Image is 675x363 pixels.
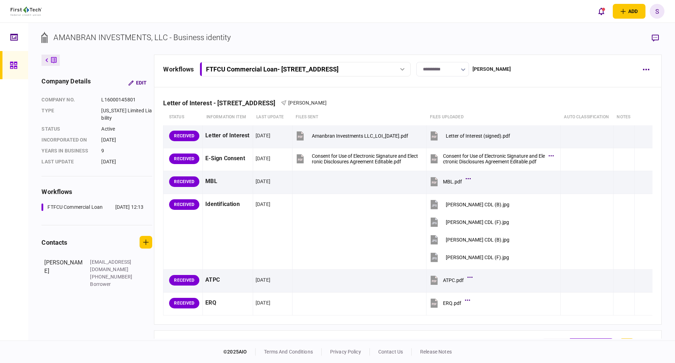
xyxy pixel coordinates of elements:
button: Consent for Use of Electronic Signature and Electronic Disclosures Agreement Editable.pdf [429,151,552,167]
div: FTFCU Commercial Loan - [STREET_ADDRESS] [206,65,339,73]
div: Identification [205,196,250,212]
button: Maria Bergstrom CDL (F).jpg [429,249,509,265]
div: Relationships Manager [175,338,242,353]
span: [PERSON_NAME] [288,100,327,106]
a: contact us [378,349,403,355]
button: open notifications list [594,4,609,19]
div: workflows [41,187,152,196]
div: [DATE] [101,136,152,144]
div: FTFCU Commercial Loan [47,204,103,211]
div: [DATE] [256,155,270,162]
div: MBL.pdf [443,179,462,184]
div: [DATE] 12:13 [115,204,144,211]
button: MBL.pdf [429,174,469,189]
button: Letter of Interest (signed).pdf [429,128,510,144]
div: E-Sign Consent [205,151,250,167]
div: Maria Bergstrom CDL (F).jpg [446,255,509,260]
div: L16000145801 [101,96,152,104]
div: Letter of Interest (signed).pdf [446,133,510,139]
div: 9 [101,147,152,155]
button: S [650,4,664,19]
div: [DATE] [256,132,270,139]
div: RECEIVED [169,275,199,286]
button: David Bergstrom CDL (B).jpg [429,196,509,212]
div: [PERSON_NAME] [472,65,511,73]
div: RECEIVED [169,154,199,164]
div: David Bergstrom CDL (F).jpg [446,219,509,225]
button: open adding identity options [613,4,645,19]
button: Amanbran Investments LLC_LOI_09.17.25.pdf [295,128,408,144]
th: status [163,109,203,125]
button: hierarchy [570,338,614,353]
div: Consent for Use of Electronic Signature and Electronic Disclosures Agreement Editable.pdf [443,153,545,164]
button: FTFCU Commercial Loan- [STREET_ADDRESS] [200,62,411,76]
th: files sent [292,109,426,125]
div: [DATE] [256,201,270,208]
div: Maria Bergstrom CDL (B).jpg [446,237,509,243]
div: last update [41,158,94,165]
button: Maria Bergstrom CDL (B).jpg [429,232,509,248]
div: Letter of Interest - [STREET_ADDRESS] [163,99,281,107]
img: client company logo [11,7,42,16]
div: ERQ [205,295,250,311]
th: Files uploaded [426,109,561,125]
th: auto classification [560,109,613,125]
div: Borrower [90,281,136,288]
div: [EMAIL_ADDRESS][DOMAIN_NAME] [90,258,136,273]
button: list [542,338,570,353]
div: incorporated on [41,136,94,144]
a: release notes [420,349,452,355]
div: Consent for Use of Electronic Signature and Electronic Disclosures Agreement Editable.pdf [312,153,418,164]
div: Letter of Interest [205,128,250,144]
div: RECEIVED [169,131,199,141]
div: ATPC [205,272,250,288]
button: Edit [123,76,152,89]
a: terms and conditions [264,349,313,355]
div: AMANBRAN INVESTMENTS, LLC - Business identity [53,32,231,43]
div: [PERSON_NAME] [44,258,83,288]
th: Information item [203,109,253,125]
div: MBL [205,174,250,189]
div: RECEIVED [169,176,199,187]
div: company no. [41,96,94,104]
button: Consent for Use of Electronic Signature and Electronic Disclosures Agreement Editable.pdf [295,151,418,167]
div: ERQ.pdf [443,300,461,306]
div: years in business [41,147,94,155]
div: ATPC.pdf [443,277,464,283]
div: workflows [163,64,194,74]
div: [DATE] [256,299,270,306]
a: privacy policy [330,349,361,355]
div: Amanbran Investments LLC_LOI_09.17.25.pdf [312,133,408,139]
div: [DATE] [101,158,152,165]
div: David Bergstrom CDL (B).jpg [446,202,509,207]
div: Active [101,125,152,133]
div: Type [41,107,94,122]
div: status [41,125,94,133]
div: RECEIVED [169,298,199,308]
button: David Bergstrom CDL (F).jpg [429,214,509,230]
div: RECEIVED [169,199,199,210]
button: ATPC.pdf [429,272,471,288]
th: last update [253,109,292,125]
div: © 2025 AIO [223,348,256,356]
div: contacts [41,238,67,247]
div: [DATE] [256,276,270,283]
div: [PHONE_NUMBER] [90,273,136,281]
a: FTFCU Commercial Loan[DATE] 12:13 [41,204,143,211]
th: notes [613,109,634,125]
button: ERQ.pdf [429,295,468,311]
div: [DATE] [256,178,270,185]
div: [US_STATE] Limited Liability [101,107,152,122]
div: company details [41,76,91,89]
